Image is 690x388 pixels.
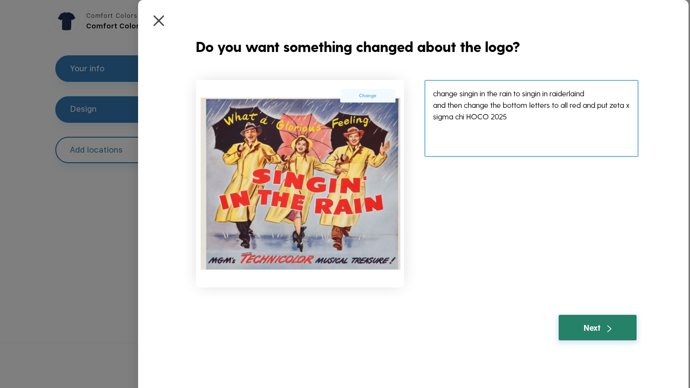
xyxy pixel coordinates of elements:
div: Next [584,322,611,334]
img: white_arrow.svg [607,325,611,332]
div: Do you want something changed about the logo? [196,36,664,57]
img: Screenshot_2025_09_24_at_8_59_02%E2%80%AFAM_1758723715117.png [201,85,400,283]
label: Change [359,92,376,100]
img: close.png [153,15,164,26]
